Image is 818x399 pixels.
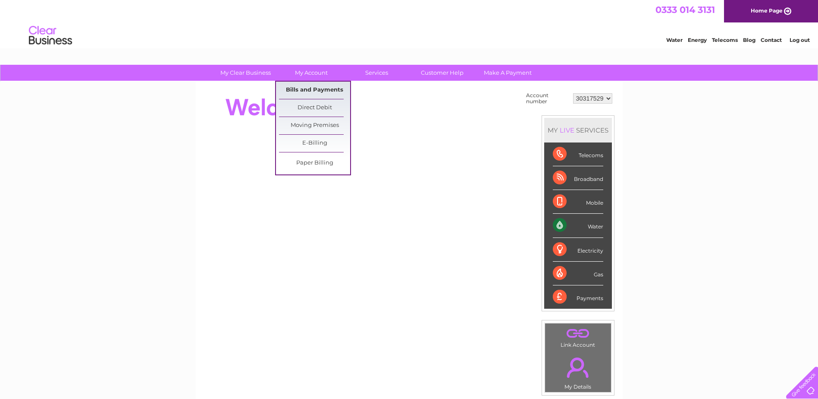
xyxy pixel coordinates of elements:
[712,37,738,43] a: Telecoms
[553,285,603,309] div: Payments
[688,37,707,43] a: Energy
[553,262,603,285] div: Gas
[524,90,571,107] td: Account number
[279,99,350,117] a: Direct Debit
[553,214,603,237] div: Water
[341,65,412,81] a: Services
[279,82,350,99] a: Bills and Payments
[544,118,612,142] div: MY SERVICES
[553,238,603,262] div: Electricity
[553,190,603,214] div: Mobile
[558,126,576,134] div: LIVE
[553,142,603,166] div: Telecoms
[210,65,281,81] a: My Clear Business
[28,22,72,49] img: logo.png
[279,135,350,152] a: E-Billing
[545,323,611,350] td: Link Account
[790,37,810,43] a: Log out
[279,155,350,172] a: Paper Billing
[553,166,603,190] div: Broadband
[761,37,782,43] a: Contact
[407,65,478,81] a: Customer Help
[743,37,755,43] a: Blog
[472,65,543,81] a: Make A Payment
[547,326,609,341] a: .
[545,350,611,393] td: My Details
[547,352,609,383] a: .
[279,117,350,134] a: Moving Premises
[276,65,347,81] a: My Account
[206,5,613,42] div: Clear Business is a trading name of Verastar Limited (registered in [GEOGRAPHIC_DATA] No. 3667643...
[655,4,715,15] a: 0333 014 3131
[666,37,683,43] a: Water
